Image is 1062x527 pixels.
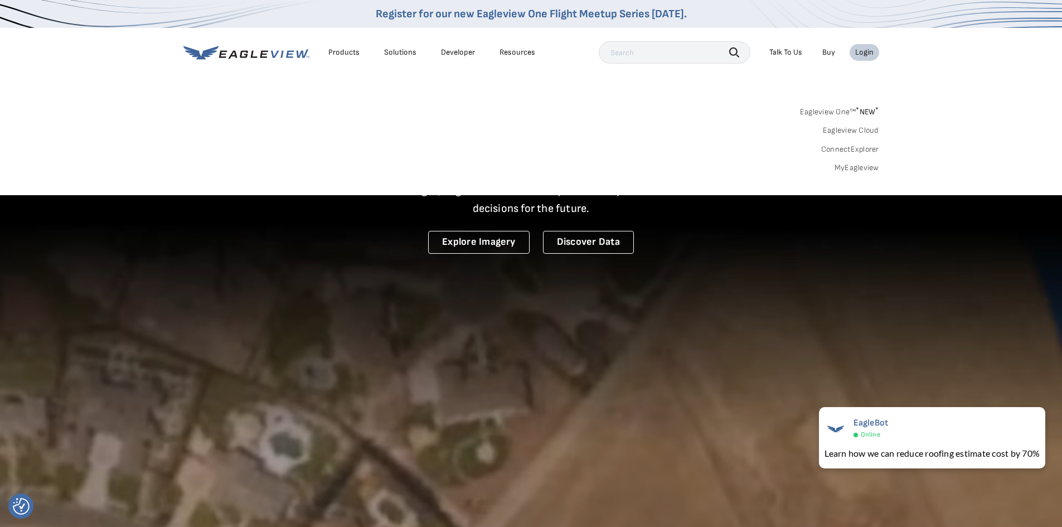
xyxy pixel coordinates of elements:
[441,47,475,57] a: Developer
[599,41,750,64] input: Search
[428,231,530,254] a: Explore Imagery
[800,104,879,117] a: Eagleview One™*NEW*
[376,7,687,21] a: Register for our new Eagleview One Flight Meetup Series [DATE].
[13,498,30,515] button: Consent Preferences
[856,107,879,117] span: NEW
[328,47,360,57] div: Products
[384,47,416,57] div: Solutions
[855,47,874,57] div: Login
[543,231,634,254] a: Discover Data
[822,47,835,57] a: Buy
[13,498,30,515] img: Revisit consent button
[500,47,535,57] div: Resources
[821,144,879,154] a: ConnectExplorer
[835,163,879,173] a: MyEagleview
[825,447,1040,460] div: Learn how we can reduce roofing estimate cost by 70%
[861,431,880,439] span: Online
[769,47,802,57] div: Talk To Us
[825,418,847,440] img: EagleBot
[854,418,889,428] span: EagleBot
[823,125,879,136] a: Eagleview Cloud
